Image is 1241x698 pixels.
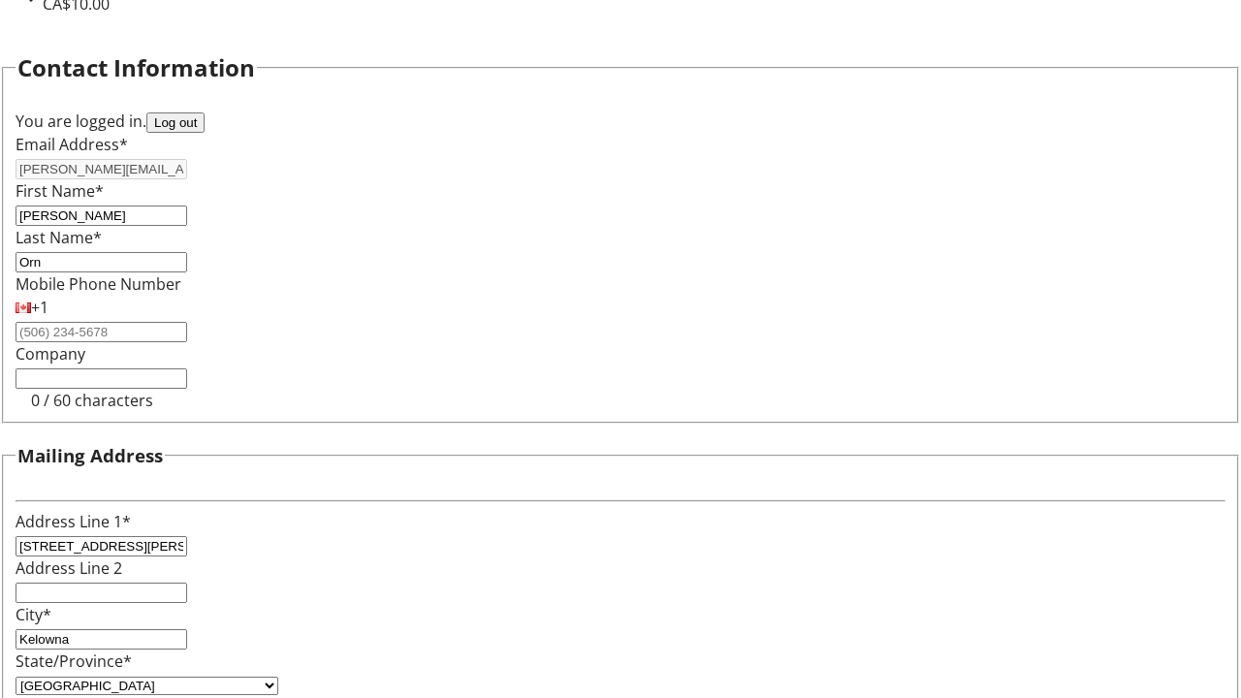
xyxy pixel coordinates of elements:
[16,650,132,672] label: State/Province*
[16,604,51,625] label: City*
[16,322,187,342] input: (506) 234-5678
[16,557,122,579] label: Address Line 2
[16,180,104,202] label: First Name*
[16,629,187,650] input: City
[16,536,187,556] input: Address
[16,134,128,155] label: Email Address*
[31,390,153,411] tr-character-limit: 0 / 60 characters
[17,50,255,85] h2: Contact Information
[16,343,85,365] label: Company
[16,110,1225,133] div: You are logged in.
[146,112,205,133] button: Log out
[17,442,163,469] h3: Mailing Address
[16,227,102,248] label: Last Name*
[16,273,181,295] label: Mobile Phone Number
[16,511,131,532] label: Address Line 1*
